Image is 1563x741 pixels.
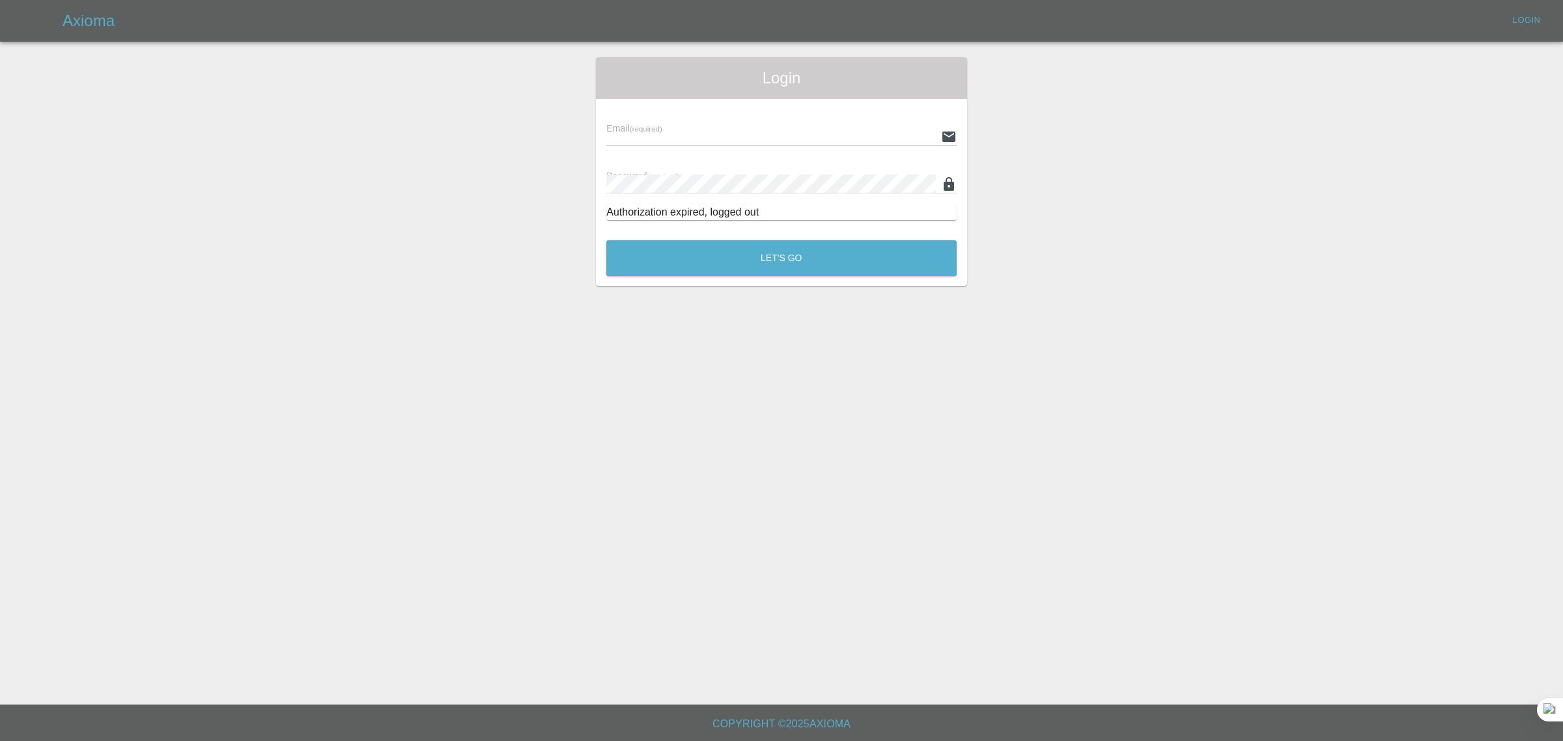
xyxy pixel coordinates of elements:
button: Let's Go [606,240,957,276]
span: Login [606,68,957,89]
span: Email [606,123,662,133]
small: (required) [630,125,662,133]
a: Login [1506,10,1547,31]
span: Password [606,171,679,181]
div: Authorization expired, logged out [606,204,957,220]
small: (required) [647,173,680,180]
h5: Axioma [63,10,115,31]
h6: Copyright © 2025 Axioma [10,715,1553,733]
